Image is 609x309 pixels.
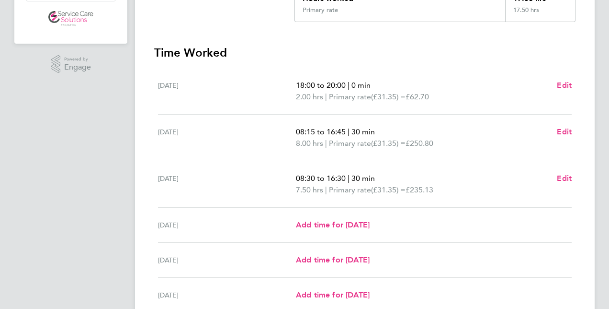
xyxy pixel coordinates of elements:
a: Add time for [DATE] [296,219,370,231]
span: Primary rate [329,138,371,149]
a: Edit [557,126,572,138]
span: 30 min [351,174,375,183]
span: 8.00 hrs [296,139,323,148]
span: | [348,81,350,90]
span: 08:30 to 16:30 [296,174,346,183]
span: Edit [557,81,572,90]
span: | [325,139,327,148]
span: Edit [557,174,572,183]
span: Primary rate [329,91,371,103]
div: [DATE] [158,219,296,231]
div: [DATE] [158,254,296,266]
div: [DATE] [158,173,296,196]
span: Add time for [DATE] [296,255,370,264]
span: Add time for [DATE] [296,220,370,229]
span: 18:00 to 20:00 [296,81,346,90]
a: Edit [557,173,572,184]
span: Primary rate [329,184,371,196]
span: | [325,185,327,194]
span: Edit [557,127,572,136]
a: Go to home page [26,11,116,26]
h3: Time Worked [154,45,575,60]
span: 08:15 to 16:45 [296,127,346,136]
span: 7.50 hrs [296,185,323,194]
a: Add time for [DATE] [296,289,370,301]
div: [DATE] [158,80,296,103]
div: [DATE] [158,289,296,301]
a: Edit [557,80,572,91]
span: Powered by [64,55,91,63]
span: | [348,127,350,136]
span: £250.80 [406,139,433,148]
img: servicecare-logo-retina.png [48,11,93,26]
span: 2.00 hrs [296,92,323,101]
span: Engage [64,63,91,71]
span: (£31.35) = [371,92,406,101]
span: (£31.35) = [371,185,406,194]
span: £235.13 [406,185,433,194]
a: Add time for [DATE] [296,254,370,266]
div: [DATE] [158,126,296,149]
span: 30 min [351,127,375,136]
a: Powered byEngage [51,55,91,73]
span: | [348,174,350,183]
span: £62.70 [406,92,429,101]
span: 0 min [351,81,371,90]
span: Add time for [DATE] [296,290,370,299]
span: | [325,92,327,101]
span: (£31.35) = [371,139,406,148]
div: 17.50 hrs [505,6,575,22]
div: Primary rate [303,6,338,14]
